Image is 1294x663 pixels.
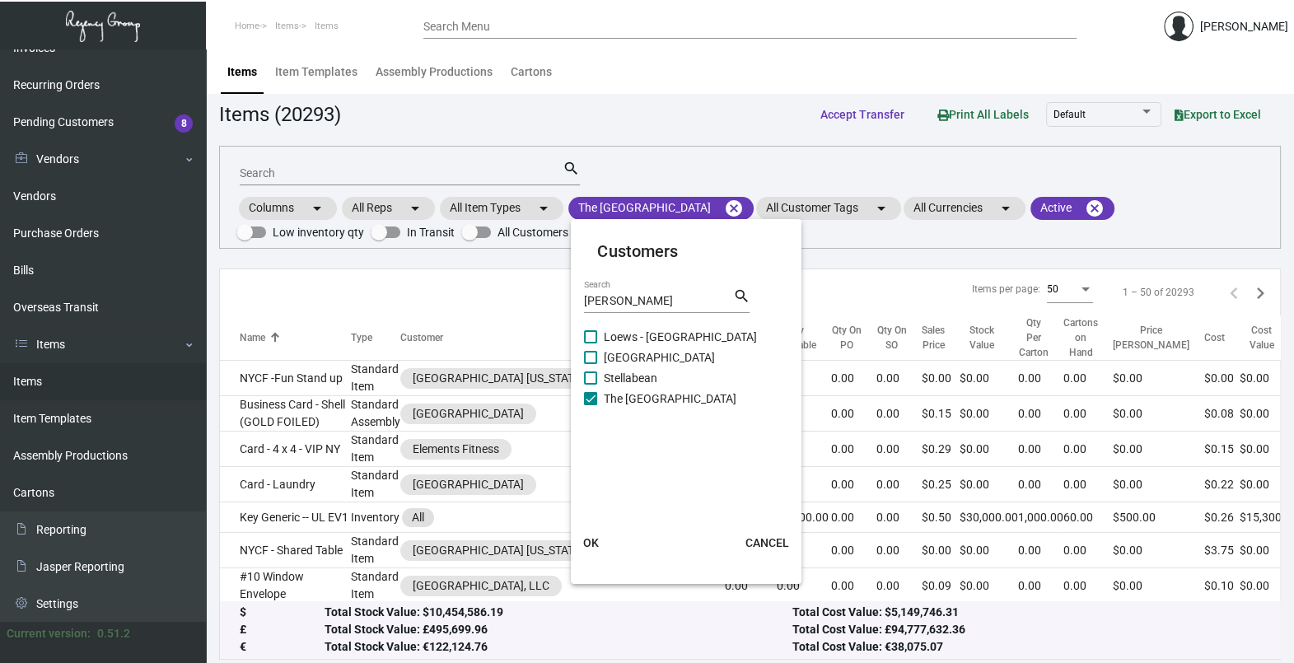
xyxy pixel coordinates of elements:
span: OK [583,536,599,549]
span: Stellabean [604,368,657,388]
span: Loews - [GEOGRAPHIC_DATA] [604,327,757,347]
span: [GEOGRAPHIC_DATA] [604,348,715,367]
span: The [GEOGRAPHIC_DATA] [604,389,736,409]
button: CANCEL [731,528,801,558]
span: CANCEL [745,536,788,549]
div: Current version: [7,625,91,642]
button: OK [564,528,617,558]
div: 0.51.2 [97,625,130,642]
mat-card-title: Customers [597,239,775,264]
mat-icon: search [732,287,750,306]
